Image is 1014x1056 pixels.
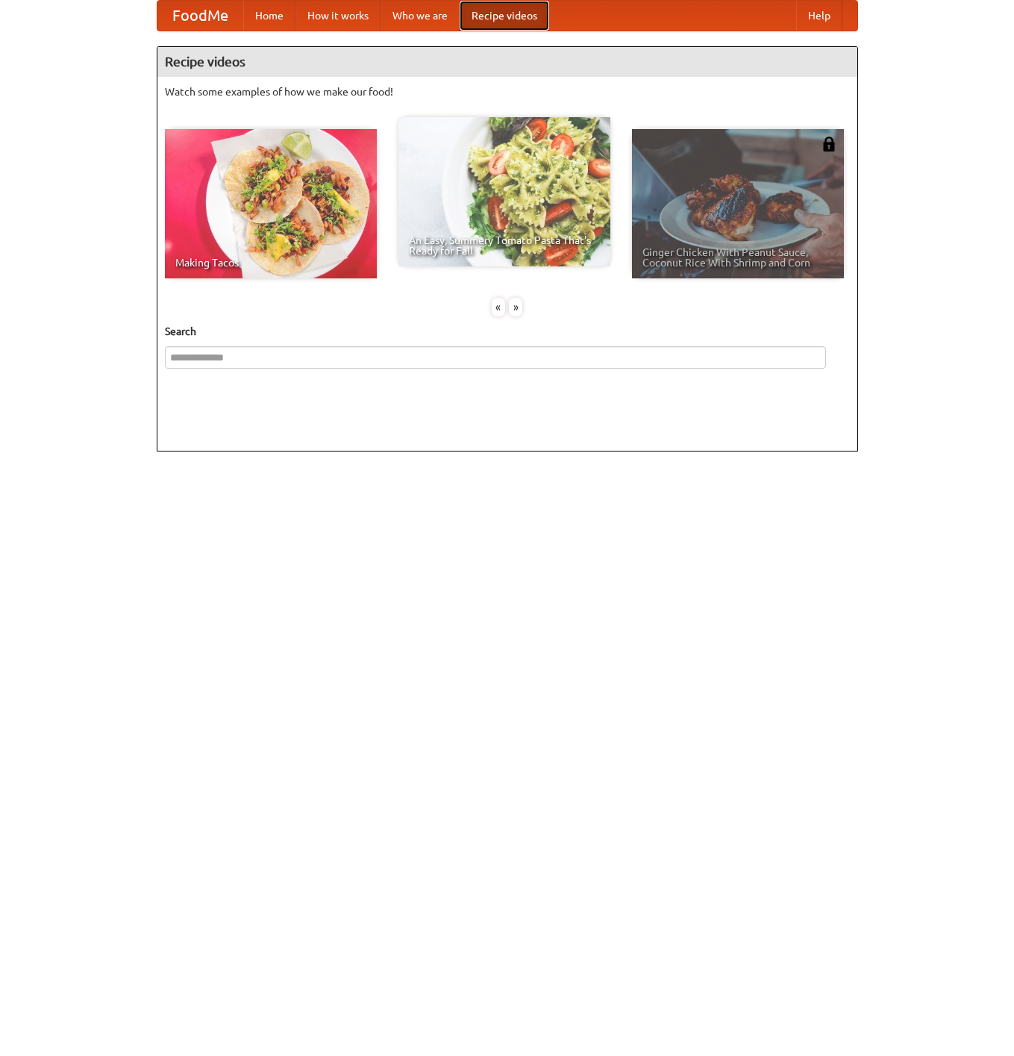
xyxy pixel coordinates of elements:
h4: Recipe videos [157,47,857,77]
a: Who we are [381,1,460,31]
a: An Easy, Summery Tomato Pasta That's Ready for Fall [398,117,610,266]
a: Home [243,1,295,31]
img: 483408.png [821,137,836,151]
a: FoodMe [157,1,243,31]
span: An Easy, Summery Tomato Pasta That's Ready for Fall [409,235,600,256]
a: Making Tacos [165,129,377,278]
a: How it works [295,1,381,31]
div: » [509,298,522,316]
span: Making Tacos [175,257,366,268]
p: Watch some examples of how we make our food! [165,84,850,99]
h5: Search [165,324,850,339]
a: Recipe videos [460,1,549,31]
a: Help [796,1,842,31]
div: « [492,298,505,316]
